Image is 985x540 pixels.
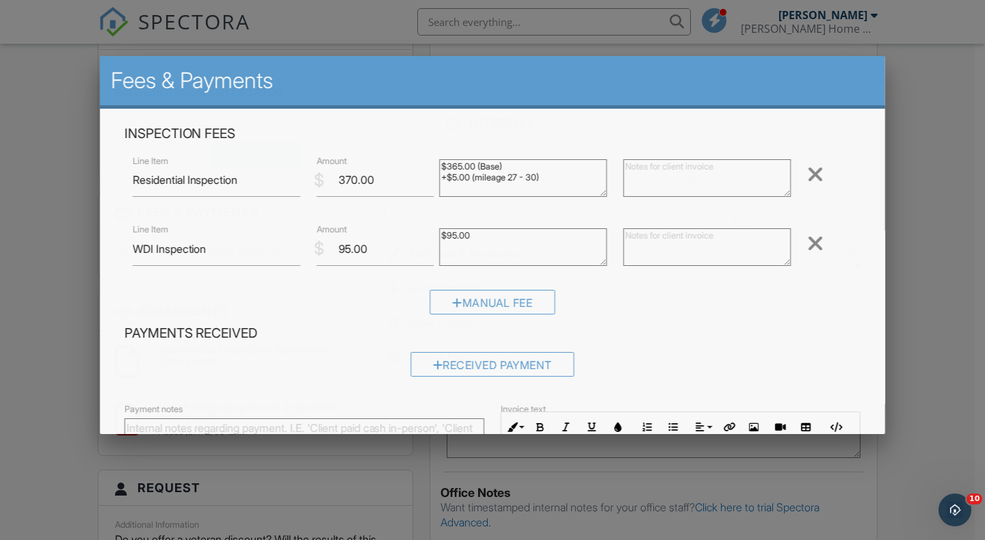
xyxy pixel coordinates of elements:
textarea: $95.00 [439,228,607,266]
button: Align [689,414,715,440]
div: $ [314,169,324,192]
button: Insert Link (Ctrl+K) [715,414,741,440]
label: Amount [317,224,347,236]
button: Code View [822,414,848,440]
a: Manual Fee [430,299,555,313]
button: Inline Style [501,414,527,440]
h4: Payments Received [124,325,861,342]
button: Bold (Ctrl+B) [527,414,553,440]
label: Payment notes [124,403,183,416]
label: Line Item [133,224,168,236]
a: Received Payment [410,362,575,375]
span: 10 [967,494,982,504]
button: Insert Image (Ctrl+P) [741,414,767,440]
button: Insert Video [767,414,793,440]
button: Ordered List [634,414,660,440]
h2: Fees & Payments [111,67,874,94]
button: Colors [605,414,631,440]
iframe: Intercom live chat [938,494,971,526]
div: Manual Fee [430,290,555,314]
button: Unordered List [660,414,686,440]
button: Underline (Ctrl+U) [579,414,605,440]
label: Invoice text [501,403,546,416]
label: Amount [317,155,347,167]
textarea: $365.00 (Base) +$5.00 (mileage 27 - 30) [439,159,607,197]
div: Received Payment [410,352,575,377]
button: Insert Table [793,414,819,440]
button: Italic (Ctrl+I) [553,414,579,440]
h4: Inspection Fees [124,125,861,143]
div: $ [314,237,324,260]
label: Line Item [133,155,168,167]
